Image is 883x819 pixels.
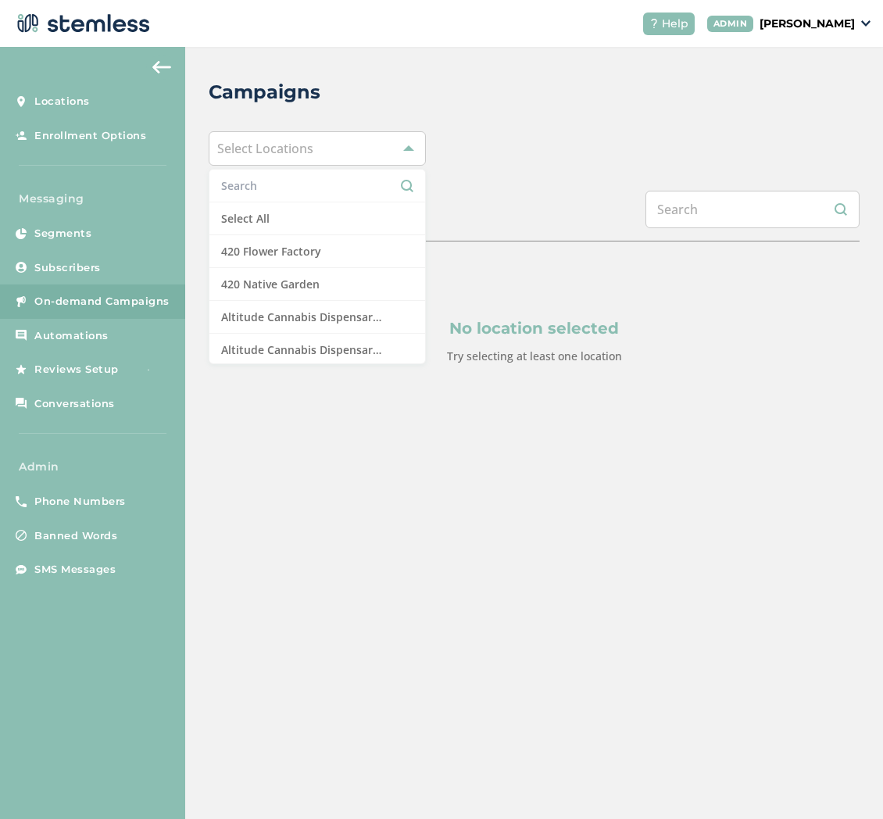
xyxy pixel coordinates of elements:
span: Locations [34,94,90,109]
li: 420 Native Garden [209,268,425,301]
span: Phone Numbers [34,494,126,510]
span: Automations [34,328,109,344]
span: Subscribers [34,260,101,276]
img: icon-arrow-back-accent-c549486e.svg [152,61,171,73]
span: Reviews Setup [34,362,119,377]
li: Altitude Cannabis Dispensary 8110 [209,334,425,367]
input: Search [645,191,860,228]
li: Select All [209,202,425,235]
span: Banned Words [34,528,117,544]
h2: Campaigns [209,78,320,106]
iframe: Chat Widget [805,744,883,819]
img: logo-dark-0685b13c.svg [13,8,150,39]
span: On-demand Campaigns [34,294,170,309]
span: Conversations [34,396,115,412]
span: Segments [34,226,91,241]
div: ADMIN [707,16,754,32]
span: SMS Messages [34,562,116,578]
span: Help [662,16,688,32]
span: Select Locations [217,140,313,157]
li: 420 Flower Factory [209,235,425,268]
img: icon-help-white-03924b79.svg [649,19,659,28]
p: [PERSON_NAME] [760,16,855,32]
li: Altitude Cannabis Dispensary 1100 [209,301,425,334]
img: glitter-stars-b7820f95.gif [130,354,162,385]
label: Try selecting at least one location [447,349,622,363]
p: No location selected [284,317,785,340]
img: icon_down-arrow-small-66adaf34.svg [861,20,870,27]
span: Enrollment Options [34,128,146,144]
input: Search [221,177,413,194]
